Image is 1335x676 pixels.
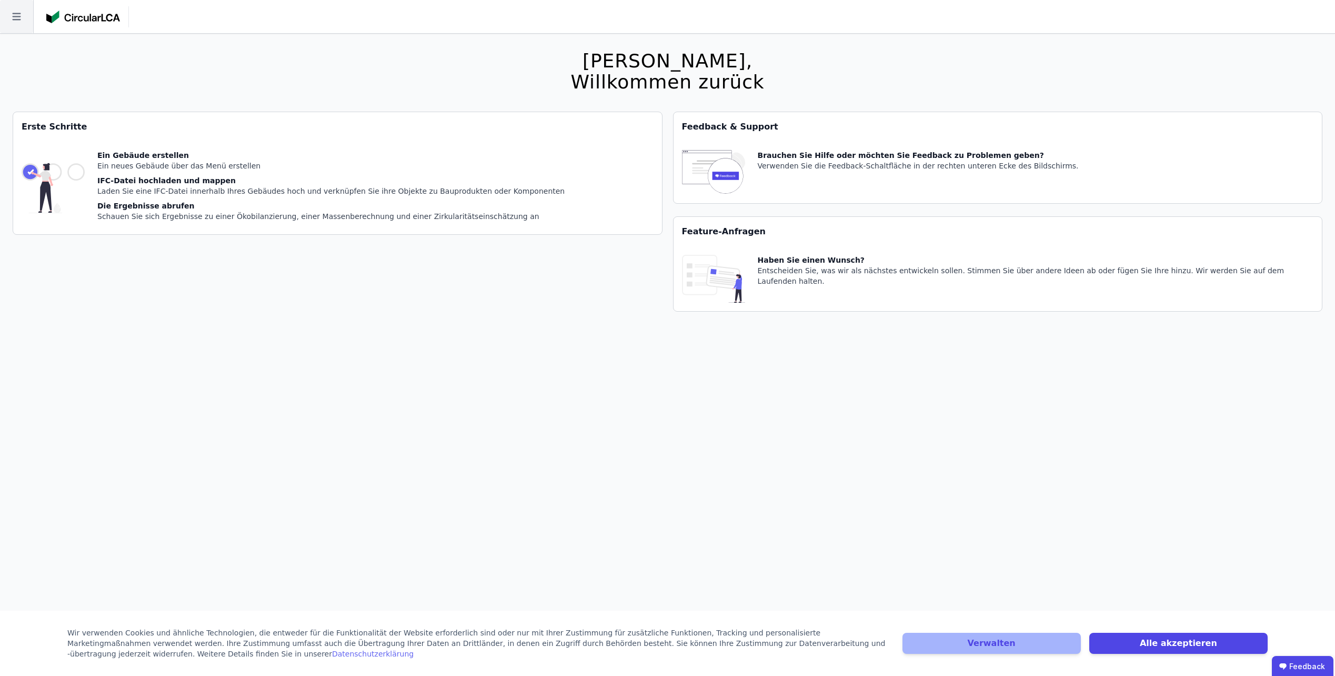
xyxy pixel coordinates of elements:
[674,217,1322,246] div: Feature-Anfragen
[97,186,565,196] div: Laden Sie eine IFC-Datei innerhalb Ihres Gebäudes hoch und verknüpfen Sie ihre Objekte zu Bauprod...
[758,150,1079,161] div: Brauchen Sie Hilfe oder möchten Sie Feedback zu Problemen geben?
[97,161,565,171] div: Ein neues Gebäude über das Menü erstellen
[22,150,85,226] img: getting_started_tile-DrF_GRSv.svg
[674,112,1322,142] div: Feedback & Support
[758,255,1314,265] div: Haben Sie einen Wunsch?
[1089,633,1268,654] button: Alle akzeptieren
[902,633,1081,654] button: Verwalten
[13,112,662,142] div: Erste Schritte
[682,150,745,195] img: feedback-icon-HCTs5lye.svg
[758,161,1079,171] div: Verwenden Sie die Feedback-Schaltfläche in der rechten unteren Ecke des Bildschirms.
[97,150,565,161] div: Ein Gebäude erstellen
[682,255,745,303] img: feature_request_tile-UiXE1qGU.svg
[758,265,1314,286] div: Entscheiden Sie, was wir als nächstes entwickeln sollen. Stimmen Sie über andere Ideen ab oder fü...
[67,628,890,659] div: Wir verwenden Cookies und ähnliche Technologien, die entweder für die Funktionalität der Website ...
[97,211,565,222] div: Schauen Sie sich Ergebnisse zu einer Ökobilanzierung, einer Massenberechnung und einer Zirkularit...
[97,201,565,211] div: Die Ergebnisse abrufen
[570,51,764,72] div: [PERSON_NAME],
[46,11,120,23] img: Concular
[332,650,414,658] a: Datenschutzerklärung
[97,175,565,186] div: IFC-Datei hochladen und mappen
[570,72,764,93] div: Willkommen zurück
